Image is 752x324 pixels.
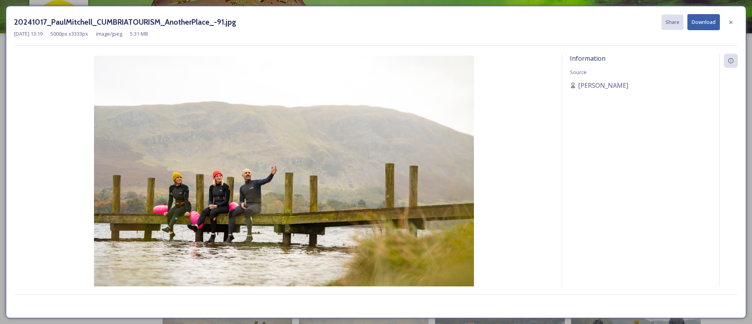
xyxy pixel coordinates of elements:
span: image/jpeg [96,30,122,38]
span: 5.31 MB [130,30,148,38]
button: Share [662,14,683,30]
img: 20241017_PaulMitchell_CUMBRIATOURISM_AnotherPlace_-91.jpg [14,56,554,309]
span: [DATE] 13:19 [14,30,43,38]
h3: 20241017_PaulMitchell_CUMBRIATOURISM_AnotherPlace_-91.jpg [14,16,236,28]
span: [PERSON_NAME] [578,81,628,90]
span: Information [570,54,606,63]
span: 5000 px x 3333 px [51,30,88,38]
span: Source [570,69,587,76]
button: Download [687,14,720,30]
